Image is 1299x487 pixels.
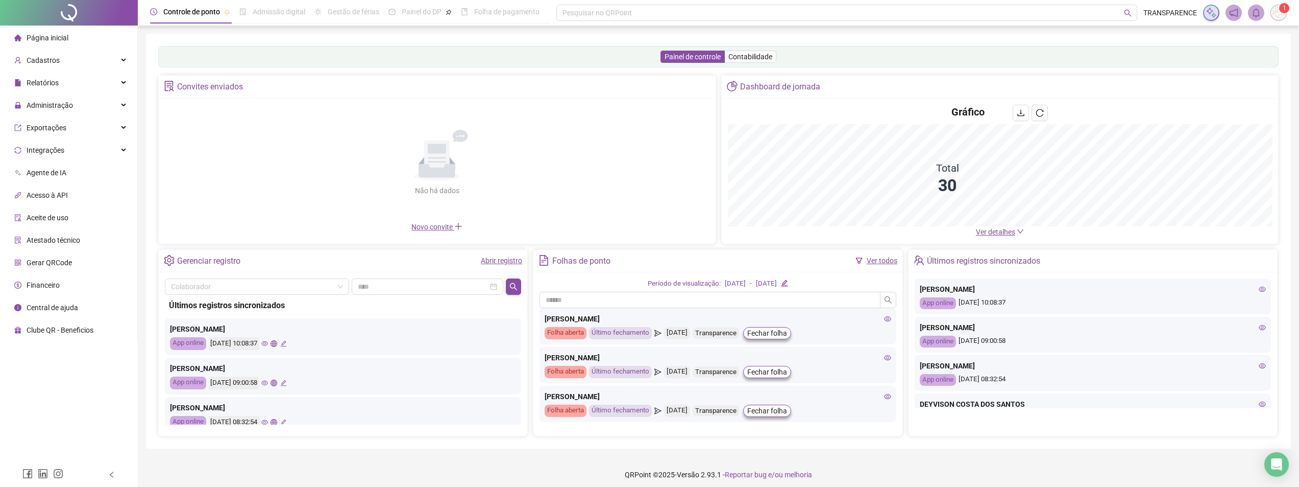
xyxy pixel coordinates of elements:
div: App online [170,416,206,429]
span: eye [261,340,268,347]
div: Último fechamento [589,327,652,339]
div: App online [920,374,956,386]
span: file-done [239,8,247,15]
span: Agente de IA [27,169,66,177]
div: [DATE] 09:00:58 [920,336,1266,347]
div: [DATE] 08:32:54 [920,374,1266,386]
span: sync [14,147,21,154]
span: plus [454,222,462,230]
span: export [14,124,21,131]
span: download [1017,109,1025,117]
span: Aceite de uso [27,214,68,222]
span: linkedin [38,469,48,479]
div: [PERSON_NAME] [920,284,1266,295]
div: Últimos registros sincronizados [927,252,1040,270]
span: clock-circle [150,8,157,15]
span: Folha de pagamento [474,8,540,16]
span: book [461,8,468,15]
div: App online [920,336,956,347]
span: Página inicial [27,34,68,42]
span: dollar [14,282,21,289]
span: edit [280,340,287,347]
div: [DATE] 08:32:54 [209,416,259,429]
div: [PERSON_NAME] [920,360,1266,372]
span: Controle de ponto [163,8,220,16]
span: eye [261,380,268,386]
div: Último fechamento [589,405,652,417]
span: api [14,192,21,199]
span: Atestado técnico [27,236,80,244]
div: DEYVISON COSTA DOS SANTOS [920,399,1266,410]
span: send [654,405,661,417]
span: edit [781,280,788,286]
span: edit [280,419,287,426]
span: team [914,255,924,266]
button: Fechar folha [743,327,791,339]
span: down [1017,228,1024,235]
span: user-add [14,57,21,64]
span: Fechar folha [747,366,787,378]
span: Relatórios [27,79,59,87]
span: Clube QR - Beneficios [27,326,93,334]
span: eye [1259,286,1266,293]
div: [DATE] [664,366,690,378]
div: [PERSON_NAME] [545,391,891,402]
span: Admissão digital [253,8,305,16]
img: sparkle-icon.fc2bf0ac1784a2077858766a79e2daf3.svg [1206,7,1217,18]
div: [DATE] [664,405,690,417]
span: global [271,380,277,386]
div: [DATE] [664,327,690,339]
span: Acesso à API [27,191,68,199]
span: Central de ajuda [27,304,78,312]
div: [PERSON_NAME] [170,402,516,413]
span: solution [14,237,21,244]
div: Transparence [693,405,739,417]
span: qrcode [14,259,21,266]
div: Folha aberta [545,327,586,339]
span: setting [164,255,175,266]
div: [PERSON_NAME] [170,323,516,335]
span: info-circle [14,304,21,311]
span: Fechar folha [747,405,787,416]
span: audit [14,214,21,221]
button: Fechar folha [743,366,791,378]
div: Convites enviados [177,78,243,96]
div: [PERSON_NAME] [170,363,516,374]
div: App online [170,377,206,389]
div: Folha aberta [545,405,586,417]
span: notification [1229,8,1238,17]
h4: Gráfico [951,105,985,119]
span: file-text [538,255,549,266]
span: gift [14,327,21,334]
div: [PERSON_NAME] [545,352,891,363]
span: dashboard [388,8,396,15]
span: Exportações [27,124,66,132]
span: eye [1259,362,1266,369]
span: eye [884,393,891,400]
span: send [654,327,661,339]
div: Transparence [693,366,739,378]
span: filter [855,257,863,264]
span: search [884,296,892,304]
span: global [271,340,277,347]
span: eye [261,419,268,426]
div: Folhas de ponto [552,252,610,270]
div: Último fechamento [589,366,652,378]
span: Novo convite [411,223,462,231]
div: [DATE] [756,279,777,289]
span: TRANSPARENCE [1143,7,1197,18]
span: solution [164,81,175,91]
span: sun [314,8,322,15]
span: edit [280,380,287,386]
span: eye [1259,324,1266,331]
div: Folha aberta [545,366,586,378]
div: [DATE] 10:08:37 [209,337,259,350]
span: Gerar QRCode [27,259,72,267]
div: Não há dados [390,185,484,196]
a: Abrir registro [481,257,522,265]
span: Integrações [27,146,64,154]
div: - [750,279,752,289]
span: Versão [677,471,699,479]
div: Dashboard de jornada [740,78,820,96]
span: eye [1259,401,1266,408]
